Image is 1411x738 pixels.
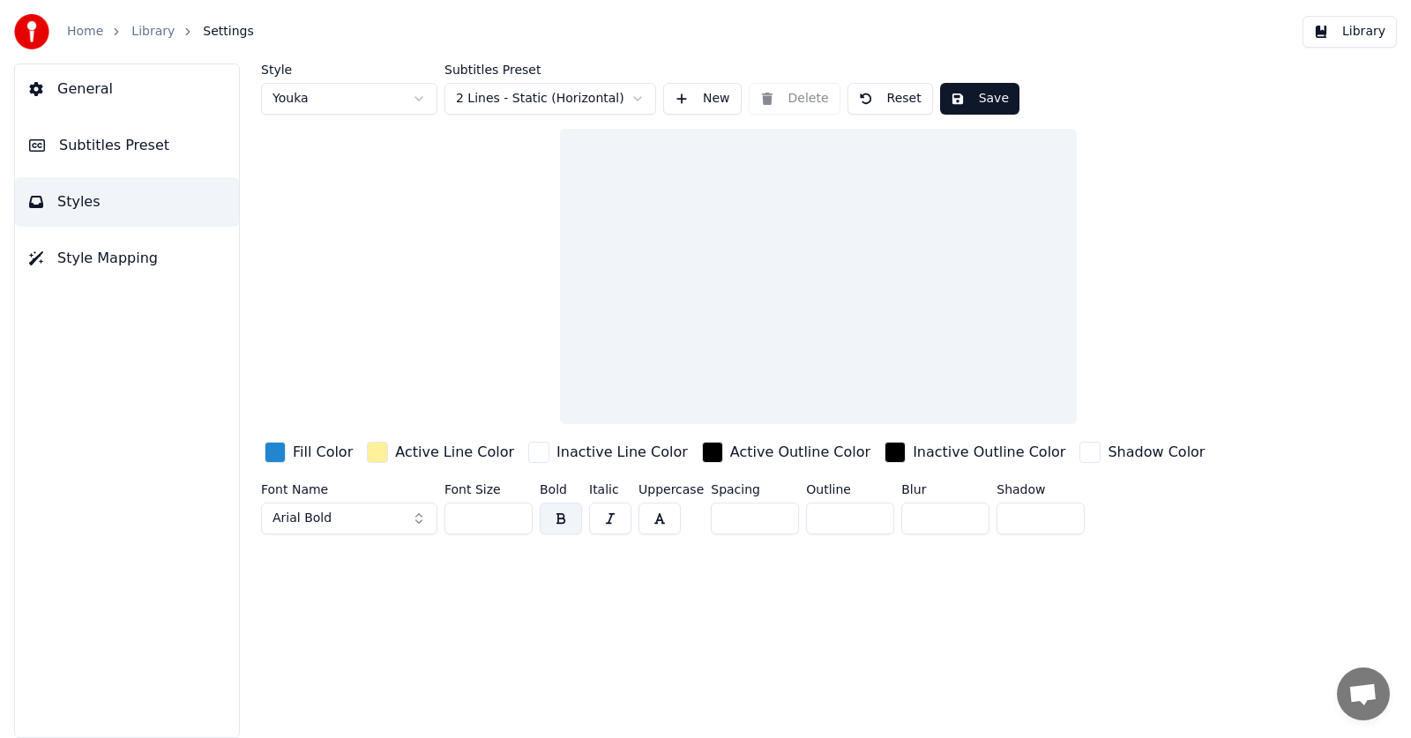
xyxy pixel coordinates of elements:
[901,483,989,496] label: Blur
[1303,16,1397,48] button: Library
[540,483,582,496] label: Bold
[131,23,175,41] a: Library
[363,438,518,466] button: Active Line Color
[57,78,113,100] span: General
[67,23,103,41] a: Home
[395,442,514,463] div: Active Line Color
[15,121,239,170] button: Subtitles Preset
[444,63,656,76] label: Subtitles Preset
[711,483,799,496] label: Spacing
[556,442,688,463] div: Inactive Line Color
[272,510,332,527] span: Arial Bold
[57,191,101,212] span: Styles
[14,14,49,49] img: youka
[589,483,631,496] label: Italic
[698,438,874,466] button: Active Outline Color
[15,64,239,114] button: General
[57,248,158,269] span: Style Mapping
[730,442,870,463] div: Active Outline Color
[847,83,933,115] button: Reset
[940,83,1019,115] button: Save
[15,177,239,227] button: Styles
[881,438,1069,466] button: Inactive Outline Color
[638,483,704,496] label: Uppercase
[663,83,742,115] button: New
[261,438,356,466] button: Fill Color
[261,483,437,496] label: Font Name
[203,23,253,41] span: Settings
[1108,442,1205,463] div: Shadow Color
[1337,667,1390,720] a: Mở cuộc trò chuyện
[913,442,1065,463] div: Inactive Outline Color
[997,483,1085,496] label: Shadow
[293,442,353,463] div: Fill Color
[67,23,254,41] nav: breadcrumb
[261,63,437,76] label: Style
[525,438,691,466] button: Inactive Line Color
[444,483,533,496] label: Font Size
[1076,438,1208,466] button: Shadow Color
[15,234,239,283] button: Style Mapping
[806,483,894,496] label: Outline
[59,135,169,156] span: Subtitles Preset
